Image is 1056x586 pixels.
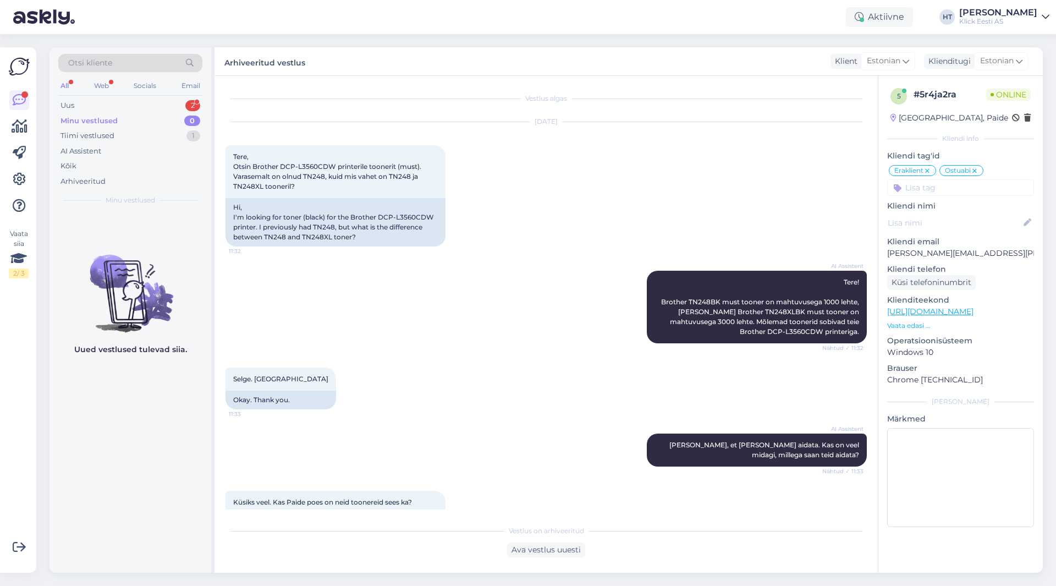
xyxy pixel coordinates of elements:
[179,79,202,93] div: Email
[914,88,986,101] div: # 5r4ja2ra
[945,167,971,174] span: Ostuabi
[669,441,861,459] span: [PERSON_NAME], et [PERSON_NAME] aidata. Kas on veel midagi, millega saan teid aidata?
[887,363,1034,374] p: Brauser
[887,347,1034,358] p: Windows 10
[887,248,1034,259] p: [PERSON_NAME][EMAIL_ADDRESS][PERSON_NAME][DOMAIN_NAME]
[224,54,305,69] label: Arhiveeritud vestlus
[61,116,118,127] div: Minu vestlused
[233,375,328,383] span: Selge. [GEOGRAPHIC_DATA]
[74,344,187,355] p: Uued vestlused tulevad siia.
[887,374,1034,386] p: Chrome [TECHNICAL_ID]
[887,321,1034,331] p: Vaata edasi ...
[959,8,1049,26] a: [PERSON_NAME]Klick Eesti AS
[822,467,864,475] span: Nähtud ✓ 11:33
[822,425,864,433] span: AI Assistent
[185,100,200,111] div: 2
[50,235,211,334] img: No chats
[959,17,1037,26] div: Klick Eesti AS
[959,8,1037,17] div: [PERSON_NAME]
[61,100,74,111] div: Uus
[61,176,106,187] div: Arhiveeritud
[887,179,1034,196] input: Lisa tag
[61,130,114,141] div: Tiimi vestlused
[233,498,412,506] span: Küsiks veel. Kas Paide poes on neid toonereid sees ka?
[897,92,901,100] span: 5
[924,56,971,67] div: Klienditugi
[186,130,200,141] div: 1
[887,335,1034,347] p: Operatsioonisüsteem
[887,264,1034,275] p: Kliendi telefon
[131,79,158,93] div: Socials
[887,306,974,316] a: [URL][DOMAIN_NAME]
[831,56,857,67] div: Klient
[233,152,423,190] span: Tere, Otsin Brother DCP-L3560CDW printerile toonerit (must). Varasemalt on olnud TN248, kuid mis ...
[887,200,1034,212] p: Kliendi nimi
[887,150,1034,162] p: Kliendi tag'id
[887,397,1034,407] div: [PERSON_NAME]
[226,117,867,127] div: [DATE]
[867,55,900,67] span: Estonian
[888,217,1021,229] input: Lisa nimi
[887,294,1034,306] p: Klienditeekond
[229,410,270,418] span: 11:33
[61,161,76,172] div: Kõik
[226,391,336,409] div: Okay. Thank you.
[887,413,1034,425] p: Märkmed
[92,79,111,93] div: Web
[58,79,71,93] div: All
[986,89,1031,101] span: Online
[61,146,101,157] div: AI Assistent
[939,9,955,25] div: HT
[890,112,1008,124] div: [GEOGRAPHIC_DATA], Paide
[229,247,270,255] span: 11:32
[226,198,446,247] div: Hi, I'm looking for toner (black) for the Brother DCP-L3560CDW printer. I previously had TN248, b...
[894,167,923,174] span: Eraklient
[9,56,30,77] img: Askly Logo
[980,55,1014,67] span: Estonian
[9,229,29,278] div: Vaata siia
[887,275,976,290] div: Küsi telefoninumbrit
[822,262,864,270] span: AI Assistent
[9,269,29,278] div: 2 / 3
[68,57,112,69] span: Otsi kliente
[846,7,913,27] div: Aktiivne
[226,94,867,103] div: Vestlus algas
[887,236,1034,248] p: Kliendi email
[887,134,1034,144] div: Kliendi info
[822,344,864,352] span: Nähtud ✓ 11:32
[507,543,585,557] div: Ava vestlus uuesti
[509,526,584,536] span: Vestlus on arhiveeritud
[184,116,200,127] div: 0
[106,195,155,205] span: Minu vestlused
